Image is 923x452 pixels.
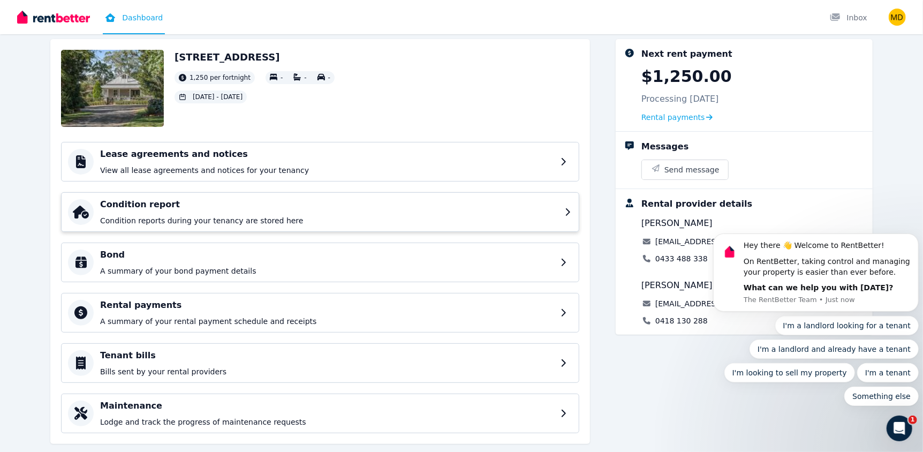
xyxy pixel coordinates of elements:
p: View all lease agreements and notices for your tenancy [100,165,554,176]
span: Rental payments [641,112,705,123]
iframe: Intercom live chat [887,416,912,441]
p: Bills sent by your rental providers [100,366,554,377]
div: Rental provider details [641,198,752,210]
h4: Rental payments [100,299,554,312]
iframe: Intercom notifications message [709,129,923,423]
h2: [STREET_ADDRESS] [175,50,335,65]
img: Property Url [61,50,164,127]
h4: Bond [100,248,554,261]
span: Send message [664,164,720,175]
span: - [304,74,306,81]
span: 1 [909,416,917,424]
p: Lodge and track the progress of maintenance requests [100,417,554,427]
div: Messages [641,140,689,153]
p: A summary of your bond payment details [100,266,554,276]
a: 0418 130 288 [655,315,708,326]
button: Send message [642,160,728,179]
a: Rental payments [641,112,713,123]
h4: Condition report [100,198,558,211]
h4: Lease agreements and notices [100,148,554,161]
span: 1,250 per fortnight [190,73,251,82]
div: Inbox [830,12,867,23]
p: Condition reports during your tenancy are stored here [100,215,558,226]
h4: Maintenance [100,400,554,412]
h4: Tenant bills [100,349,554,362]
span: [PERSON_NAME] [641,217,713,230]
p: A summary of your rental payment schedule and receipts [100,316,554,327]
img: Mathew John Dennis [889,9,906,26]
a: 0433 488 338 [655,253,708,264]
a: [EMAIL_ADDRESS][DOMAIN_NAME] [655,236,786,247]
p: Processing [DATE] [641,93,719,106]
span: - [281,74,283,81]
p: $1,250.00 [641,67,732,86]
div: Next rent payment [641,48,732,61]
a: [EMAIL_ADDRESS][DOMAIN_NAME] [655,298,786,309]
span: - [328,74,330,81]
span: [PERSON_NAME] [641,279,713,292]
span: [DATE] - [DATE] [193,93,243,101]
img: RentBetter [17,9,90,25]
